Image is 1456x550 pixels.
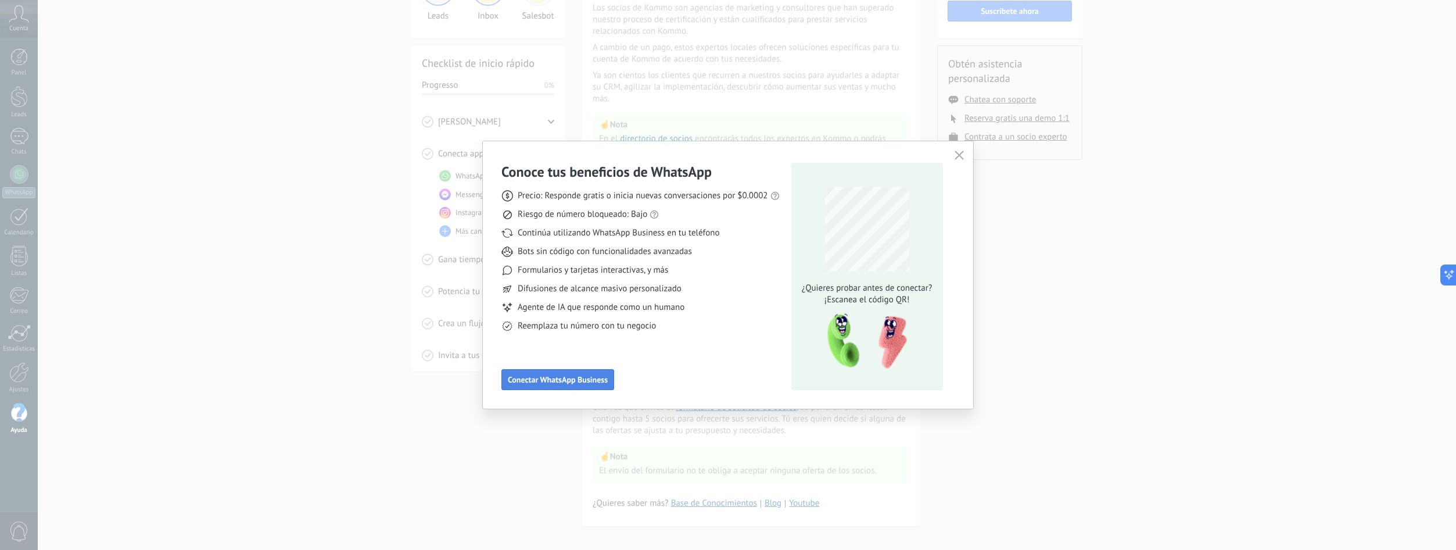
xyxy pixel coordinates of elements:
span: Reemplaza tu número con tu negocio [518,320,656,332]
span: Conectar WhatsApp Business [508,376,608,384]
h3: Conoce tus beneficios de WhatsApp [501,163,712,181]
button: Conectar WhatsApp Business [501,369,614,390]
span: Riesgo de número bloqueado: Bajo [518,209,647,220]
span: Continúa utilizando WhatsApp Business en tu teléfono [518,227,719,239]
span: Precio: Responde gratis o inicia nuevas conversaciones por $0.0002 [518,190,768,202]
span: ¿Quieres probar antes de conectar? [798,283,935,294]
span: Difusiones de alcance masivo personalizado [518,283,682,295]
img: qr-pic-1x.png [817,310,909,373]
span: ¡Escanea el código QR! [798,294,935,306]
span: Bots sin código con funcionalidades avanzadas [518,246,692,258]
span: Formularios y tarjetas interactivas, y más [518,265,668,276]
span: Agente de IA que responde como un humano [518,302,684,313]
